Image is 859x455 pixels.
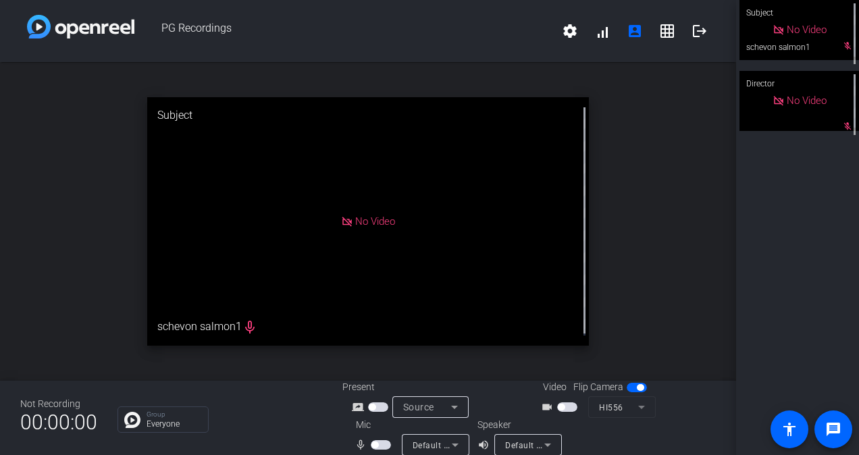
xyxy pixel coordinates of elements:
[562,23,578,39] mat-icon: settings
[659,23,675,39] mat-icon: grid_on
[355,215,395,228] span: No Video
[20,397,97,411] div: Not Recording
[342,380,477,394] div: Present
[147,420,201,428] p: Everyone
[573,380,623,394] span: Flip Camera
[739,71,859,97] div: Director
[477,418,558,432] div: Speaker
[586,15,619,47] button: signal_cellular_alt
[403,402,434,412] span: Source
[787,95,827,107] span: No Video
[477,437,494,453] mat-icon: volume_up
[27,15,134,38] img: white-gradient.svg
[627,23,643,39] mat-icon: account_box
[787,24,827,36] span: No Video
[355,437,371,453] mat-icon: mic_none
[352,399,368,415] mat-icon: screen_share_outline
[825,421,841,437] mat-icon: message
[134,15,554,47] span: PG Recordings
[413,439,593,450] span: Default - Microphone Array (Realtek(R) Audio)
[543,380,567,394] span: Video
[124,412,140,428] img: Chat Icon
[692,23,708,39] mat-icon: logout
[505,439,651,450] span: Default - Speakers (Realtek(R) Audio)
[342,418,477,432] div: Mic
[541,399,557,415] mat-icon: videocam_outline
[781,421,798,437] mat-icon: accessibility
[147,97,589,134] div: Subject
[147,411,201,418] p: Group
[20,406,97,439] span: 00:00:00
